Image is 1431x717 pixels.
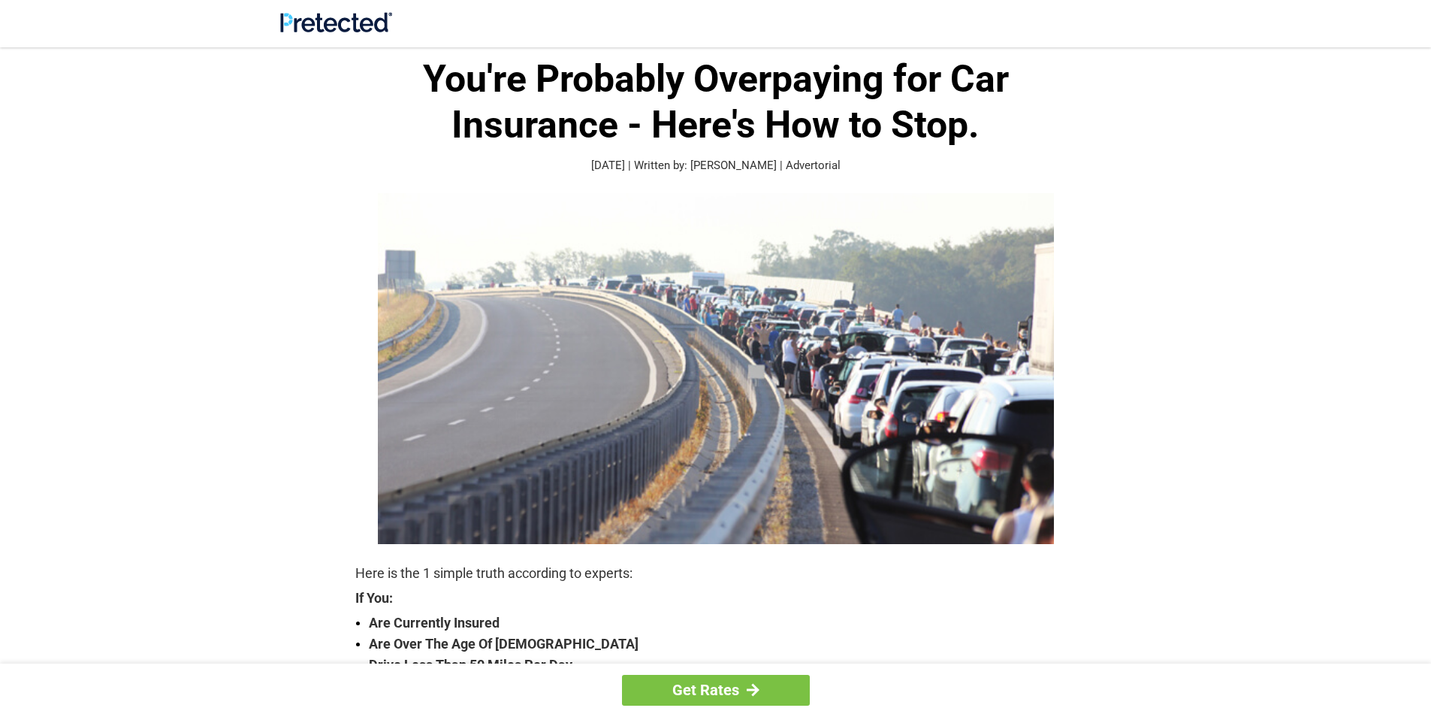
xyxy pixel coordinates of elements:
a: Site Logo [280,21,392,35]
h1: You're Probably Overpaying for Car Insurance - Here's How to Stop. [355,56,1076,148]
a: Get Rates [622,675,810,706]
strong: Drive Less Than 50 Miles Per Day [369,655,1076,676]
strong: Are Currently Insured [369,613,1076,634]
p: [DATE] | Written by: [PERSON_NAME] | Advertorial [355,157,1076,174]
strong: If You: [355,591,1076,605]
strong: Are Over The Age Of [DEMOGRAPHIC_DATA] [369,634,1076,655]
img: Site Logo [280,12,392,32]
p: Here is the 1 simple truth according to experts: [355,563,1076,584]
